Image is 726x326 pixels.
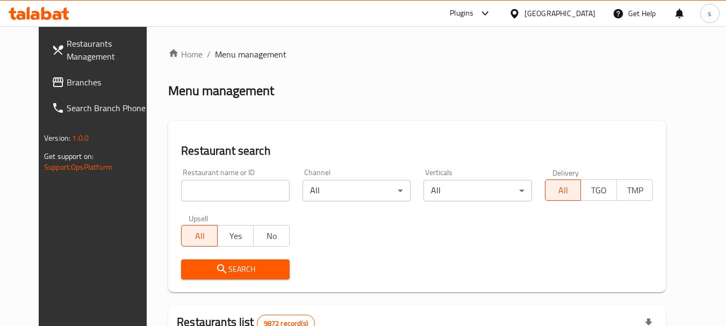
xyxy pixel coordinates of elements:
[616,179,653,201] button: TMP
[524,8,595,19] div: [GEOGRAPHIC_DATA]
[258,228,285,244] span: No
[43,95,160,121] a: Search Branch Phone
[168,48,203,61] a: Home
[44,160,112,174] a: Support.OpsPlatform
[552,169,579,176] label: Delivery
[181,225,218,247] button: All
[580,179,617,201] button: TGO
[550,183,577,198] span: All
[253,225,290,247] button: No
[585,183,613,198] span: TGO
[43,31,160,69] a: Restaurants Management
[181,143,653,159] h2: Restaurant search
[168,82,274,99] h2: Menu management
[67,102,152,114] span: Search Branch Phone
[181,259,289,279] button: Search
[72,131,89,145] span: 1.0.0
[207,48,211,61] li: /
[67,76,152,89] span: Branches
[450,7,473,20] div: Plugins
[186,228,213,244] span: All
[43,69,160,95] a: Branches
[181,180,289,201] input: Search for restaurant name or ID..
[168,48,666,61] nav: breadcrumb
[545,179,581,201] button: All
[44,149,94,163] span: Get support on:
[190,263,281,276] span: Search
[708,8,711,19] span: s
[222,228,249,244] span: Yes
[217,225,254,247] button: Yes
[621,183,649,198] span: TMP
[189,214,209,222] label: Upsell
[303,180,411,201] div: All
[67,37,152,63] span: Restaurants Management
[423,180,531,201] div: All
[44,131,70,145] span: Version:
[215,48,286,61] span: Menu management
